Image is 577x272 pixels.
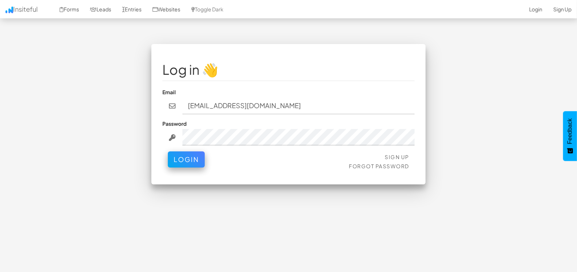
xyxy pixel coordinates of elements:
[162,120,186,127] label: Password
[162,88,176,96] label: Email
[182,98,415,114] input: john@doe.com
[5,7,13,13] img: icon.png
[563,111,577,161] button: Feedback - Show survey
[168,151,205,168] button: Login
[349,163,410,169] a: Forgot Password
[385,154,410,160] a: Sign Up
[567,118,573,144] span: Feedback
[162,62,415,77] h1: Log in 👋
